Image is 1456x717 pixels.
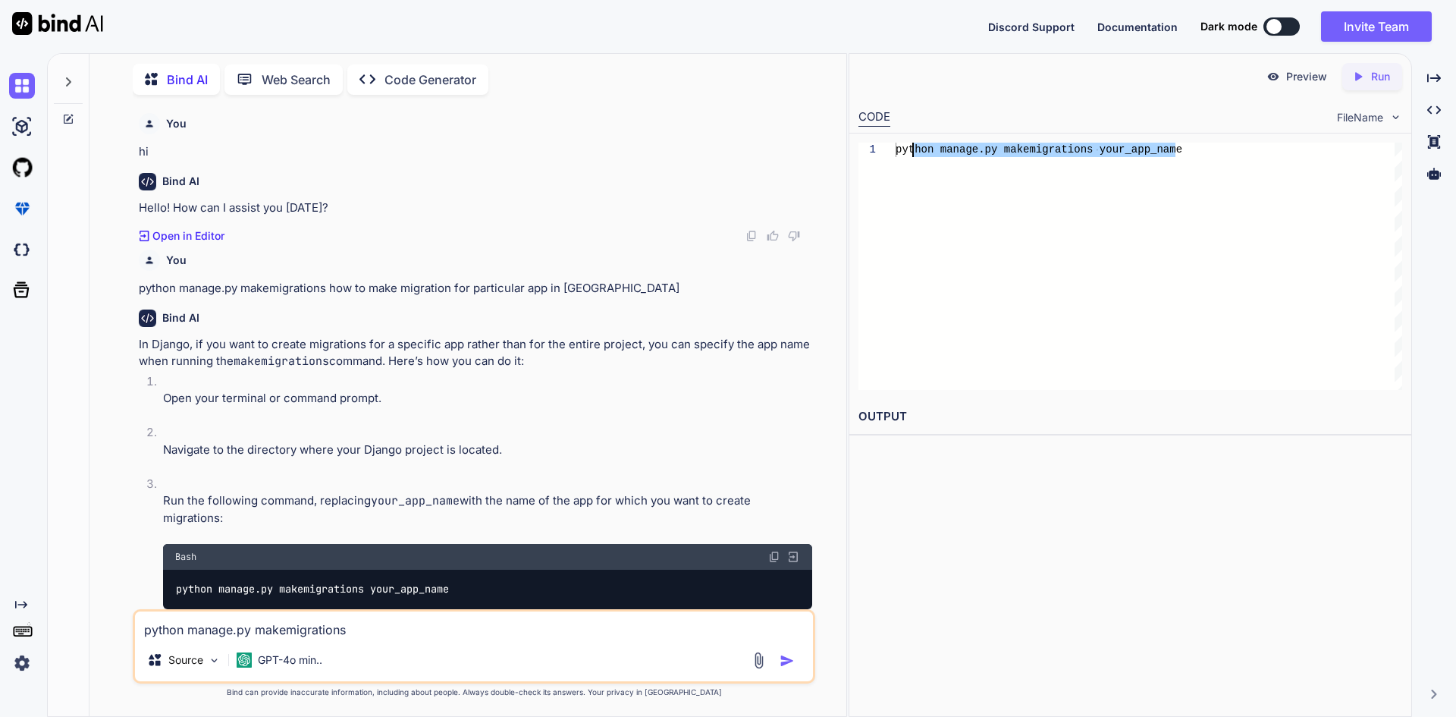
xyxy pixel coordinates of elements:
div: 1 [858,143,876,157]
img: githubLight [9,155,35,181]
h6: Bind AI [162,310,199,325]
code: makemigrations [234,354,329,369]
img: copy [745,230,758,242]
img: Open in Browser [786,550,800,564]
p: GPT-4o min.. [258,653,322,668]
img: settings [9,650,35,676]
img: chat [9,73,35,99]
img: attachment [750,652,767,669]
p: Hello! How can I assist you [DATE]? [139,200,812,217]
h6: You [166,253,187,268]
img: chevron down [1389,111,1402,124]
span: Discord Support [988,20,1075,33]
p: Web Search [262,71,331,89]
code: your_app_name [371,493,460,508]
p: Source [168,653,203,668]
span: Bash [175,551,196,563]
div: CODE [858,108,890,127]
p: Preview [1286,69,1327,84]
p: In Django, if you want to create migrations for a specific app rather than for the entire project... [139,336,812,370]
img: darkCloudIdeIcon [9,237,35,263]
img: like [767,230,779,242]
p: Bind AI [167,71,208,89]
img: copy [768,551,780,563]
span: Documentation [1097,20,1178,33]
code: python manage.py makemigrations your_app_name [175,581,450,597]
h6: Bind AI [162,174,199,189]
p: Bind can provide inaccurate information, including about people. Always double-check its answers.... [133,687,815,698]
p: Navigate to the directory where your Django project is located. [163,442,812,459]
img: preview [1266,70,1280,83]
button: Documentation [1097,19,1178,35]
img: icon [780,653,795,668]
p: Code Generator [384,71,476,89]
p: Open your terminal or command prompt. [163,390,812,407]
p: Run [1371,69,1390,84]
img: ai-studio [9,114,35,140]
button: Invite Team [1321,11,1432,42]
h6: You [166,116,187,131]
h2: OUTPUT [849,399,1411,435]
p: Run the following command, replacing with the name of the app for which you want to create migrat... [163,492,812,527]
img: GPT-4o mini [237,653,252,668]
span: FileName [1337,110,1383,125]
p: Open in Editor [152,228,224,244]
img: Pick Models [208,654,221,667]
img: premium [9,196,35,222]
img: dislike [788,230,800,242]
p: python manage.py makemigrations how to make migration for particular app in [GEOGRAPHIC_DATA] [139,280,812,297]
span: python manage.py makemigrations your_app_name [896,143,1182,156]
img: Bind AI [12,12,103,35]
button: Discord Support [988,19,1075,35]
p: hi [139,143,812,161]
span: Dark mode [1200,19,1257,34]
